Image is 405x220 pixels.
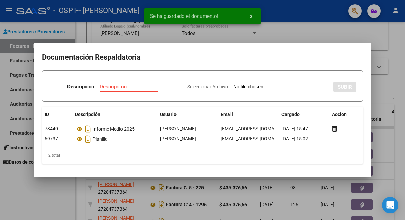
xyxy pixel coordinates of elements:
span: [PERSON_NAME] [160,126,196,131]
div: Open Intercom Messenger [382,197,398,213]
datatable-header-cell: Accion [329,107,363,122]
div: 2 total [42,147,363,164]
span: Seleccionar Archivo [187,84,228,89]
h2: Documentación Respaldatoria [42,51,363,64]
button: x [245,10,258,22]
span: ID [45,112,49,117]
datatable-header-cell: Descripción [72,107,157,122]
span: Se ha guardado el documento! [150,13,218,20]
button: SUBIR [333,82,356,92]
span: Descripción [75,112,100,117]
i: Descargar documento [84,124,92,134]
span: Accion [332,112,347,117]
span: Email [221,112,233,117]
datatable-header-cell: Cargado [279,107,329,122]
span: 69737 [45,136,58,142]
span: 73440 [45,126,58,131]
datatable-header-cell: ID [42,107,72,122]
datatable-header-cell: Usuario [157,107,218,122]
span: Usuario [160,112,177,117]
span: [DATE] 15:02 [281,136,308,142]
div: Informe Medio 2025 [75,124,155,134]
div: Planilla [75,134,155,145]
span: [DATE] 15:47 [281,126,308,131]
span: [EMAIL_ADDRESS][DOMAIN_NAME] [221,126,296,131]
p: Descripción [67,83,94,91]
span: [PERSON_NAME] [160,136,196,142]
span: x [250,13,252,19]
span: Cargado [281,112,300,117]
i: Descargar documento [84,134,92,145]
span: SUBIR [337,84,352,90]
datatable-header-cell: Email [218,107,279,122]
span: [EMAIL_ADDRESS][DOMAIN_NAME] [221,136,296,142]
